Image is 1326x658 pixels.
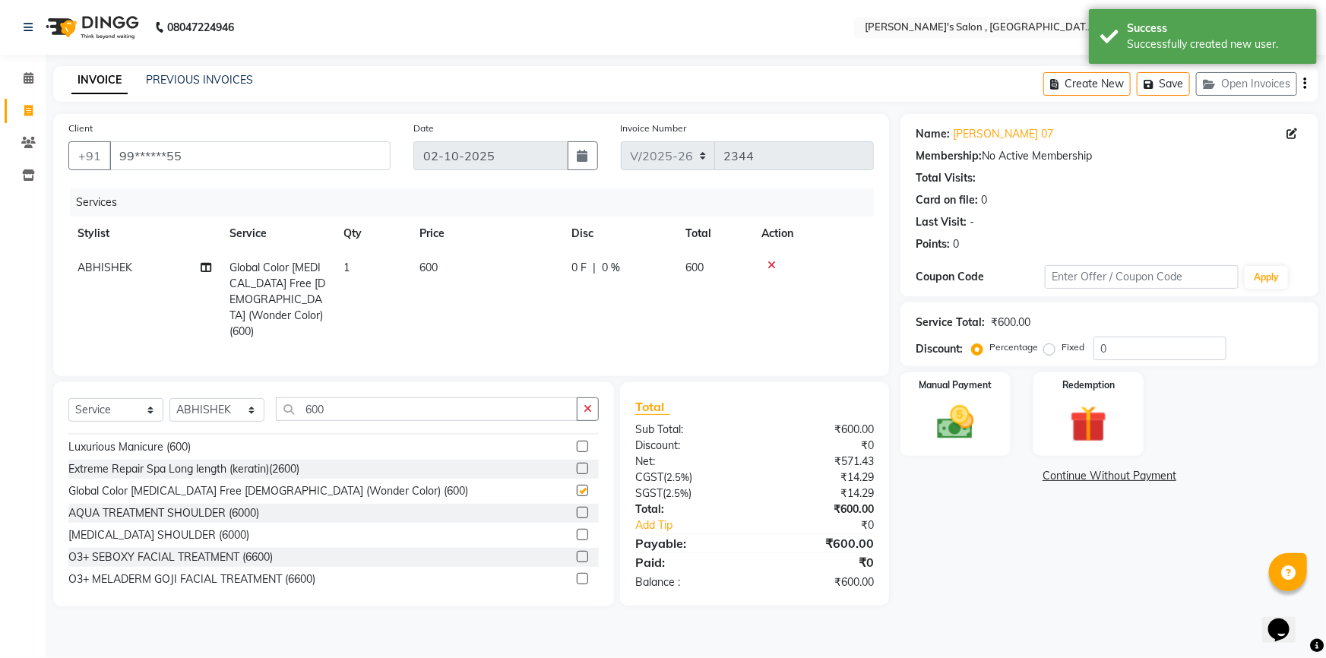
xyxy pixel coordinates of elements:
span: Total [635,399,670,415]
span: 0 % [602,260,620,276]
div: Membership: [916,148,982,164]
div: Luxurious Manicure (600) [68,439,191,455]
label: Client [68,122,93,135]
span: 600 [685,261,704,274]
div: Total: [624,501,755,517]
th: Stylist [68,217,220,251]
div: Discount: [916,341,963,357]
th: Service [220,217,334,251]
span: 0 F [571,260,587,276]
a: [PERSON_NAME] 07 [953,126,1053,142]
span: 1 [343,261,350,274]
th: Total [676,217,752,251]
div: ₹0 [755,438,885,454]
div: Total Visits: [916,170,976,186]
label: Manual Payment [919,378,992,392]
div: 0 [981,192,987,208]
div: No Active Membership [916,148,1303,164]
input: Search by Name/Mobile/Email/Code [109,141,391,170]
th: Action [752,217,874,251]
div: ₹600.00 [755,501,885,517]
div: [MEDICAL_DATA] SHOULDER (6000) [68,527,249,543]
div: Card on file: [916,192,978,208]
div: ( ) [624,486,755,501]
span: 600 [419,261,438,274]
button: Open Invoices [1196,72,1297,96]
div: ₹571.43 [755,454,885,470]
label: Date [413,122,434,135]
div: O3+ MELADERM GOJI FACIAL TREATMENT (6600) [68,571,315,587]
button: Save [1137,72,1190,96]
iframe: chat widget [1262,597,1311,643]
div: ₹600.00 [755,534,885,552]
span: | [593,260,596,276]
button: +91 [68,141,111,170]
div: ₹14.29 [755,470,885,486]
a: INVOICE [71,67,128,94]
button: Create New [1043,72,1131,96]
div: ₹600.00 [755,574,885,590]
div: Sub Total: [624,422,755,438]
div: Balance : [624,574,755,590]
div: Net: [624,454,755,470]
div: ₹14.29 [755,486,885,501]
div: ( ) [624,470,755,486]
button: Apply [1245,266,1288,289]
div: Service Total: [916,315,985,331]
b: 08047224946 [167,6,234,49]
a: PREVIOUS INVOICES [146,73,253,87]
div: Paid: [624,553,755,571]
span: SGST [635,486,663,500]
span: CGST [635,470,663,484]
img: _gift.svg [1059,401,1119,447]
a: Continue Without Payment [904,468,1315,484]
img: logo [39,6,143,49]
div: ₹600.00 [755,422,885,438]
div: Global Color [MEDICAL_DATA] Free [DEMOGRAPHIC_DATA] (Wonder Color) (600) [68,483,468,499]
label: Redemption [1062,378,1115,392]
div: 0 [953,236,959,252]
a: Add Tip [624,517,776,533]
span: 2.5% [666,487,688,499]
div: Last Visit: [916,214,967,230]
div: ₹600.00 [991,315,1030,331]
label: Invoice Number [621,122,687,135]
th: Qty [334,217,410,251]
input: Enter Offer / Coupon Code [1045,265,1239,289]
div: Services [70,188,885,217]
div: Coupon Code [916,269,1045,285]
div: Points: [916,236,950,252]
div: Discount: [624,438,755,454]
div: Payable: [624,534,755,552]
div: ₹0 [777,517,885,533]
img: _cash.svg [926,401,986,444]
div: O3+ SEBOXY FACIAL TREATMENT (6600) [68,549,273,565]
div: Extreme Repair Spa Long length (keratin)(2600) [68,461,299,477]
div: ₹0 [755,553,885,571]
label: Fixed [1062,340,1084,354]
div: Name: [916,126,950,142]
div: Successfully created new user. [1127,36,1305,52]
input: Search or Scan [276,397,578,421]
th: Disc [562,217,676,251]
span: Global Color [MEDICAL_DATA] Free [DEMOGRAPHIC_DATA] (Wonder Color) (600) [229,261,325,338]
span: 2.5% [666,471,689,483]
label: Percentage [989,340,1038,354]
div: - [970,214,974,230]
div: Success [1127,21,1305,36]
span: ABHISHEK [78,261,132,274]
th: Price [410,217,562,251]
div: AQUA TREATMENT SHOULDER (6000) [68,505,259,521]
